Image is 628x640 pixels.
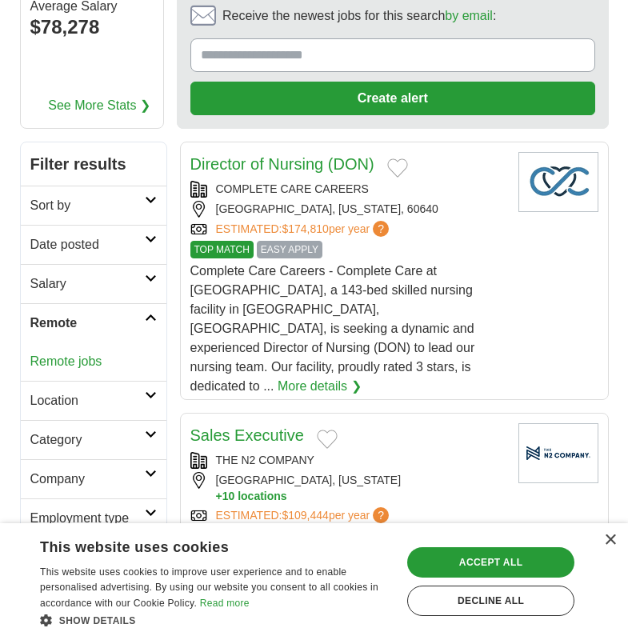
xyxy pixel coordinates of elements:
[40,566,378,610] span: This website uses cookies to improve user experience and to enable personalised advertising. By u...
[518,152,598,212] img: Company logo
[21,381,166,420] a: Location
[30,235,145,254] h2: Date posted
[190,426,304,444] a: Sales Executive
[222,6,496,26] span: Receive the newest jobs for this search :
[30,196,145,215] h2: Sort by
[317,430,338,449] button: Add to favorite jobs
[21,264,166,303] a: Salary
[30,470,145,489] h2: Company
[21,225,166,264] a: Date posted
[216,489,222,504] span: +
[21,498,166,538] a: Employment type
[407,547,574,578] div: Accept all
[40,533,351,557] div: This website uses cookies
[21,186,166,225] a: Sort by
[190,452,506,469] div: THE N2 COMPANY
[30,354,102,368] a: Remote jobs
[21,142,166,186] h2: Filter results
[373,221,389,237] span: ?
[30,430,145,450] h2: Category
[200,598,250,609] a: Read more, opens a new window
[257,241,322,258] span: EASY APPLY
[445,9,493,22] a: by email
[518,423,598,483] img: Company logo
[21,459,166,498] a: Company
[30,13,154,42] div: $78,278
[190,241,254,258] span: TOP MATCH
[21,420,166,459] a: Category
[190,201,506,218] div: [GEOGRAPHIC_DATA], [US_STATE], 60640
[190,181,506,198] div: COMPLETE CARE CAREERS
[40,612,391,628] div: Show details
[387,158,408,178] button: Add to favorite jobs
[190,155,374,173] a: Director of Nursing (DON)
[282,222,328,235] span: $174,810
[48,96,150,115] a: See More Stats ❯
[30,274,145,294] h2: Salary
[21,303,166,342] a: Remote
[278,377,362,396] a: More details ❯
[190,82,595,115] button: Create alert
[59,615,136,626] span: Show details
[30,509,145,528] h2: Employment type
[407,586,574,616] div: Decline all
[373,507,389,523] span: ?
[604,534,616,546] div: Close
[190,472,506,504] div: [GEOGRAPHIC_DATA], [US_STATE]
[282,509,328,522] span: $109,444
[216,507,393,524] a: ESTIMATED:$109,444per year?
[190,264,475,393] span: Complete Care Careers - Complete Care at [GEOGRAPHIC_DATA], a 143-bed skilled nursing facility in...
[30,391,145,410] h2: Location
[216,221,393,238] a: ESTIMATED:$174,810per year?
[30,314,145,333] h2: Remote
[216,489,506,504] button: +10 locations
